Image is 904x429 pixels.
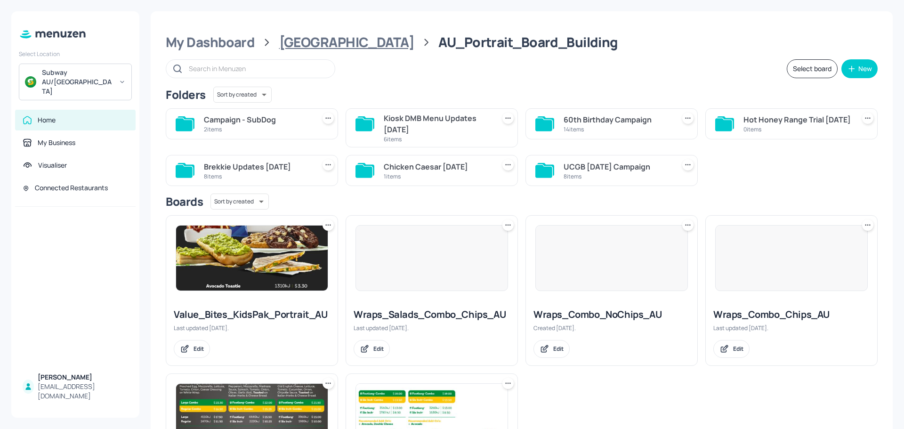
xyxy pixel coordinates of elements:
div: [PERSON_NAME] [38,372,128,382]
div: Edit [373,345,384,353]
div: Brekkie Updates [DATE] [204,161,311,172]
div: Campaign - SubDog [204,114,311,125]
div: Last updated [DATE]. [713,324,870,332]
div: Edit [194,345,204,353]
div: Kiosk DMB Menu Updates [DATE] [384,113,491,135]
div: 2 items [204,125,311,133]
div: Home [38,115,56,125]
div: 1 items [384,172,491,180]
div: 6 items [384,135,491,143]
div: AU_Portrait_Board_Building [438,34,617,51]
div: [GEOGRAPHIC_DATA] [279,34,414,51]
div: 8 items [564,172,671,180]
img: avatar [25,76,36,88]
div: Hot Honey Range Trial [DATE] [743,114,851,125]
div: New [858,65,872,72]
img: 2025-08-15-1755229831722uwo3zd56jia.jpeg [176,226,328,291]
div: Visualiser [38,161,67,170]
div: Edit [553,345,564,353]
div: Wraps_Combo_Chips_AU [713,308,870,321]
div: Created [DATE]. [533,324,690,332]
div: Edit [733,345,743,353]
div: Last updated [DATE]. [354,324,510,332]
div: Subway AU/[GEOGRAPHIC_DATA] [42,68,113,96]
div: [EMAIL_ADDRESS][DOMAIN_NAME] [38,382,128,401]
div: Wraps_Combo_NoChips_AU [533,308,690,321]
div: Select Location [19,50,132,58]
div: Last updated [DATE]. [174,324,330,332]
div: 0 items [743,125,851,133]
div: Value_Bites_KidsPak_Portrait_AU [174,308,330,321]
button: New [841,59,878,78]
button: Select board [787,59,838,78]
div: Connected Restaurants [35,183,108,193]
div: 8 items [204,172,311,180]
input: Search in Menuzen [189,62,325,75]
div: Sort by created [213,85,272,104]
div: Boards [166,194,203,209]
div: UCGB [DATE] Campaign [564,161,671,172]
div: Chicken Caesar [DATE] [384,161,491,172]
div: My Dashboard [166,34,255,51]
div: Wraps_Salads_Combo_Chips_AU [354,308,510,321]
div: Folders [166,87,206,102]
div: Sort by created [210,192,269,211]
div: My Business [38,138,75,147]
div: 14 items [564,125,671,133]
div: 60th Birthday Campaign [564,114,671,125]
